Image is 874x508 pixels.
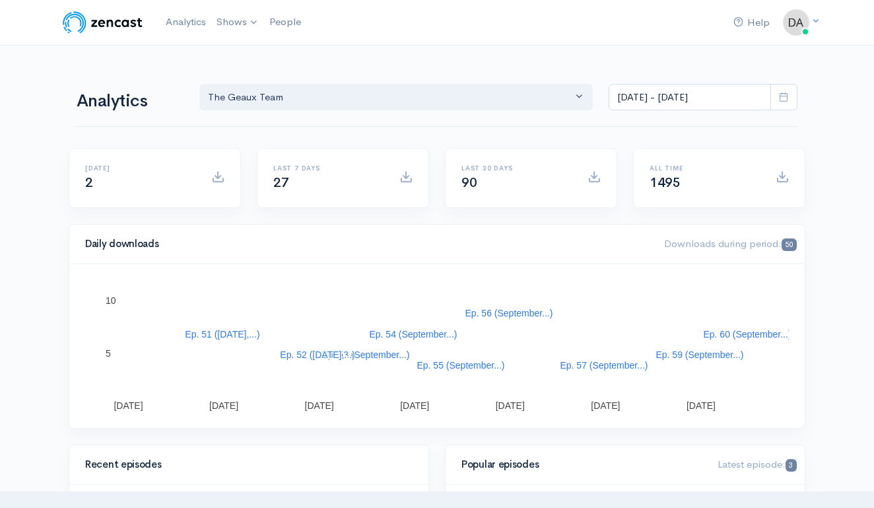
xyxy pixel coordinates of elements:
a: Help [728,9,775,37]
span: 27 [273,174,288,191]
text: [DATE] [209,400,238,411]
h4: Recent episodes [85,459,405,470]
text: Ep. 53 (September...) [321,349,409,360]
text: [DATE] [114,400,143,411]
span: 2 [85,174,93,191]
text: [DATE] [687,400,716,411]
text: Ep. 56 (September...) [465,308,553,318]
span: 50 [782,238,797,251]
text: 10 [106,295,116,306]
text: Ep. 54 (September...) [369,329,457,340]
text: [DATE] [305,400,334,411]
span: 3 [786,459,797,472]
span: Latest episode: [718,458,797,470]
svg: A chart. [85,280,789,412]
h6: Last 30 days [461,164,572,172]
text: Ep. 59 (September...) [655,349,743,360]
span: 90 [461,174,477,191]
text: [DATE] [496,400,525,411]
a: People [264,8,306,36]
button: The Geaux Team [199,84,593,111]
h4: Daily downloads [85,238,648,250]
div: The Geaux Team [208,90,572,105]
text: Ep. 57 (September...) [560,360,648,371]
text: Ep. 55 (September...) [417,360,504,371]
span: 1495 [650,174,680,191]
img: ... [783,9,809,36]
text: [DATE] [400,400,429,411]
a: Shows [211,8,264,37]
input: analytics date range selector [609,84,771,111]
span: Downloads during period: [664,237,797,250]
h6: Last 7 days [273,164,384,172]
img: ZenCast Logo [61,9,145,36]
text: Ep. 60 (September...) [703,329,791,340]
h1: Analytics [77,92,184,111]
h4: Popular episodes [461,459,702,470]
text: 5 [106,348,111,359]
a: Analytics [160,8,211,36]
text: Ep. 52 ([DATE],...) [280,349,354,360]
h6: All time [650,164,760,172]
text: Ep. 51 ([DATE],...) [185,329,259,340]
text: [DATE] [591,400,620,411]
h6: [DATE] [85,164,195,172]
